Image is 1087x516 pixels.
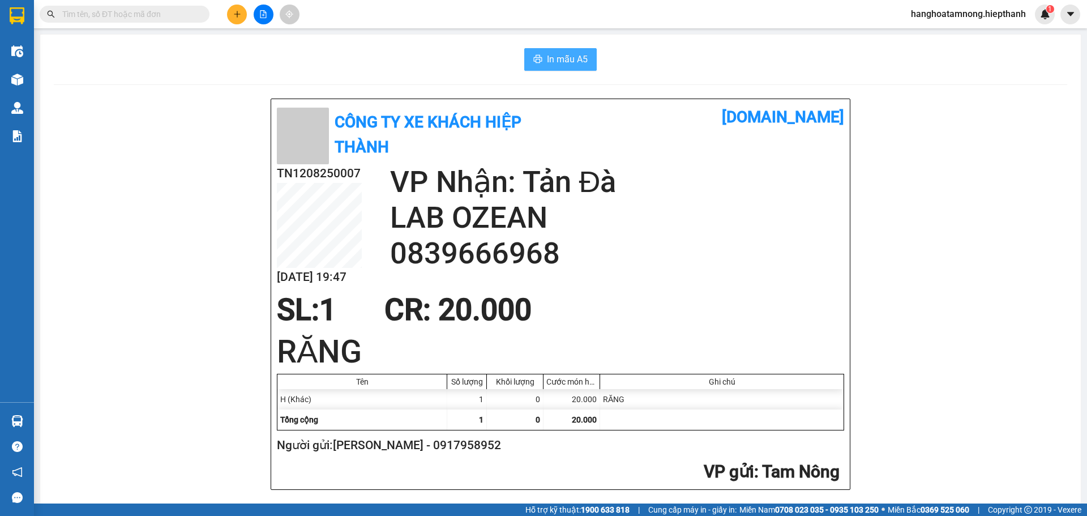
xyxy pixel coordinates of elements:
div: Tên [280,377,444,386]
span: file-add [259,10,267,18]
div: H (Khác) [277,389,447,410]
img: warehouse-icon [11,74,23,86]
div: Cước món hàng [546,377,597,386]
h2: VP Nhận: Tản Đà [59,81,273,152]
span: printer [533,54,542,65]
button: printerIn mẫu A5 [524,48,597,71]
h2: [DATE] 19:47 [277,268,362,287]
span: 1 [479,415,483,424]
strong: 0708 023 035 - 0935 103 250 [775,505,879,514]
h2: : Tam Nông [277,460,840,484]
div: Số lượng [450,377,483,386]
span: | [638,504,640,516]
span: 1 [319,292,336,327]
div: Khối lượng [490,377,540,386]
span: CR : 20.000 [384,292,532,327]
div: 0 [487,389,543,410]
span: 0 [536,415,540,424]
button: file-add [254,5,273,24]
span: | [978,504,979,516]
button: caret-down [1060,5,1080,24]
span: Hỗ trợ kỹ thuật: [525,504,630,516]
button: plus [227,5,247,24]
b: [DOMAIN_NAME] [722,108,844,126]
span: message [12,492,23,503]
h2: TN1208250007 [277,164,362,183]
strong: 0369 525 060 [921,505,969,514]
h2: TN1208250008 [6,81,91,100]
span: plus [233,10,241,18]
span: search [47,10,55,18]
strong: 1900 633 818 [581,505,630,514]
div: 1 [447,389,487,410]
h2: 0839666968 [390,236,844,271]
img: icon-new-feature [1040,9,1050,19]
span: copyright [1024,506,1032,514]
span: 1 [1048,5,1052,13]
h2: VP Nhận: Tản Đà [390,164,844,200]
span: question-circle [12,441,23,452]
span: Tổng cộng [280,415,318,424]
h2: LAB OZEAN [390,200,844,236]
img: warehouse-icon [11,415,23,427]
img: logo-vxr [10,7,24,24]
div: Ghi chú [603,377,841,386]
span: Cung cấp máy in - giấy in: [648,504,737,516]
span: 20.000 [572,415,597,424]
span: notification [12,467,23,477]
span: Miền Nam [739,504,879,516]
span: In mẫu A5 [547,52,588,66]
img: warehouse-icon [11,45,23,57]
h1: RĂNG [277,330,844,374]
div: RĂNG [600,389,844,410]
span: caret-down [1065,9,1076,19]
span: aim [285,10,293,18]
img: solution-icon [11,130,23,142]
span: ⚪️ [881,508,885,512]
h2: Người gửi: [PERSON_NAME] - 0917958952 [277,436,840,455]
span: VP gửi [704,462,754,481]
span: hanghoatamnong.hiepthanh [902,7,1035,21]
img: warehouse-icon [11,102,23,114]
sup: 1 [1046,5,1054,13]
b: Công Ty xe khách HIỆP THÀNH [335,113,521,156]
span: SL: [277,292,319,327]
b: Công Ty xe khách HIỆP THÀNH [36,9,130,78]
b: [DOMAIN_NAME] [151,9,273,28]
div: 20.000 [543,389,600,410]
button: aim [280,5,299,24]
span: Miền Bắc [888,504,969,516]
input: Tìm tên, số ĐT hoặc mã đơn [62,8,196,20]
